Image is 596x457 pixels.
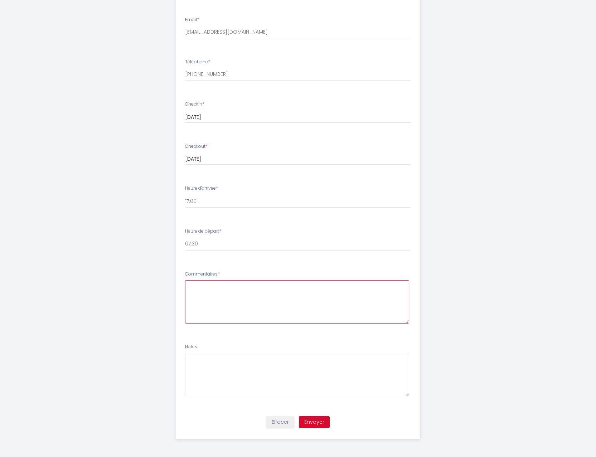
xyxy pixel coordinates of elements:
label: Téléphone [185,59,210,65]
label: Heure d'arrivée [185,185,218,192]
button: Effacer [266,416,294,428]
button: Envoyer [299,416,330,428]
label: Commentaires [185,271,220,278]
label: Heure de départ [185,228,221,235]
label: Checkin [185,101,204,108]
label: Checkout [185,143,208,150]
label: Email [185,16,199,23]
label: Notes [185,344,197,350]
